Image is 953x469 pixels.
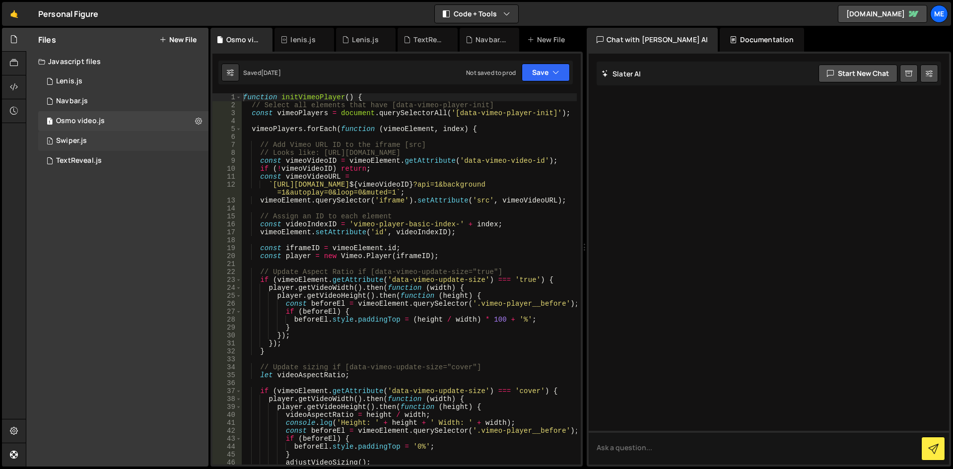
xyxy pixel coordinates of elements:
[212,228,242,236] div: 17
[38,111,208,131] div: 17006/46656.js
[476,35,507,45] div: Navbar.js
[38,151,208,171] div: 17006/46897.js
[352,35,378,45] div: Lenis.js
[212,181,242,197] div: 12
[602,69,641,78] h2: Slater AI
[466,68,516,77] div: Not saved to prod
[56,117,105,126] div: Osmo video.js
[522,64,570,81] button: Save
[212,197,242,204] div: 13
[212,141,242,149] div: 7
[212,403,242,411] div: 39
[212,157,242,165] div: 9
[212,236,242,244] div: 18
[212,443,242,451] div: 44
[212,324,242,332] div: 29
[587,28,718,52] div: Chat with [PERSON_NAME] AI
[2,2,26,26] a: 🤙
[47,118,53,126] span: 1
[212,355,242,363] div: 33
[56,97,88,106] div: Navbar.js
[212,252,242,260] div: 20
[56,156,102,165] div: TextReveal.js
[212,204,242,212] div: 14
[226,35,261,45] div: Osmo video.js
[212,339,242,347] div: 31
[212,371,242,379] div: 35
[212,109,242,117] div: 3
[212,347,242,355] div: 32
[212,459,242,467] div: 46
[290,35,315,45] div: lenis.js
[212,292,242,300] div: 25
[212,363,242,371] div: 34
[212,244,242,252] div: 19
[212,276,242,284] div: 23
[212,332,242,339] div: 30
[212,419,242,427] div: 41
[212,220,242,228] div: 16
[243,68,281,77] div: Saved
[38,34,56,45] h2: Files
[212,117,242,125] div: 4
[212,173,242,181] div: 11
[26,52,208,71] div: Javascript files
[212,308,242,316] div: 27
[212,125,242,133] div: 5
[212,379,242,387] div: 36
[212,300,242,308] div: 26
[838,5,927,23] a: [DOMAIN_NAME]
[435,5,518,23] button: Code + Tools
[159,36,197,44] button: New File
[212,212,242,220] div: 15
[930,5,948,23] a: Me
[261,68,281,77] div: [DATE]
[720,28,804,52] div: Documentation
[212,316,242,324] div: 28
[212,133,242,141] div: 6
[212,451,242,459] div: 45
[56,77,82,86] div: Lenis.js
[212,93,242,101] div: 1
[47,138,53,146] span: 1
[56,136,87,145] div: Swiper.js
[212,435,242,443] div: 43
[38,131,208,151] div: 17006/46733.js
[212,268,242,276] div: 22
[413,35,446,45] div: TextReveal.js
[818,65,897,82] button: Start new chat
[212,165,242,173] div: 10
[212,260,242,268] div: 21
[38,8,98,20] div: Personal Figure
[527,35,569,45] div: New File
[212,284,242,292] div: 24
[212,149,242,157] div: 8
[212,395,242,403] div: 38
[38,71,208,91] div: 17006/46898.js
[212,411,242,419] div: 40
[212,101,242,109] div: 2
[212,387,242,395] div: 37
[212,427,242,435] div: 42
[38,91,208,111] div: 17006/46896.js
